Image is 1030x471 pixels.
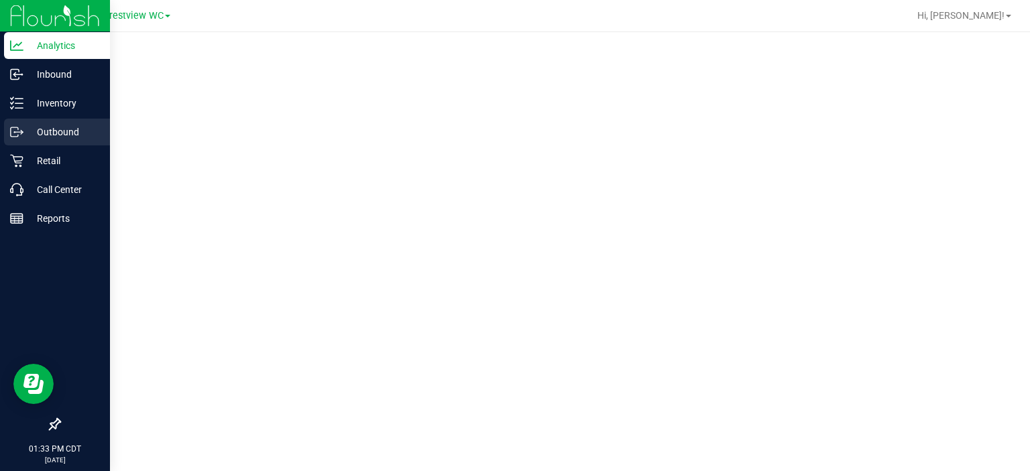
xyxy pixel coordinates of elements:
[23,153,104,169] p: Retail
[23,66,104,82] p: Inbound
[6,443,104,455] p: 01:33 PM CDT
[917,10,1005,21] span: Hi, [PERSON_NAME]!
[103,10,164,21] span: Crestview WC
[23,210,104,226] p: Reports
[23,124,104,140] p: Outbound
[10,183,23,196] inline-svg: Call Center
[23,95,104,111] p: Inventory
[23,182,104,198] p: Call Center
[10,68,23,81] inline-svg: Inbound
[6,455,104,465] p: [DATE]
[10,39,23,52] inline-svg: Analytics
[10,96,23,110] inline-svg: Inventory
[10,212,23,225] inline-svg: Reports
[10,125,23,139] inline-svg: Outbound
[23,38,104,54] p: Analytics
[13,364,54,404] iframe: Resource center
[10,154,23,167] inline-svg: Retail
